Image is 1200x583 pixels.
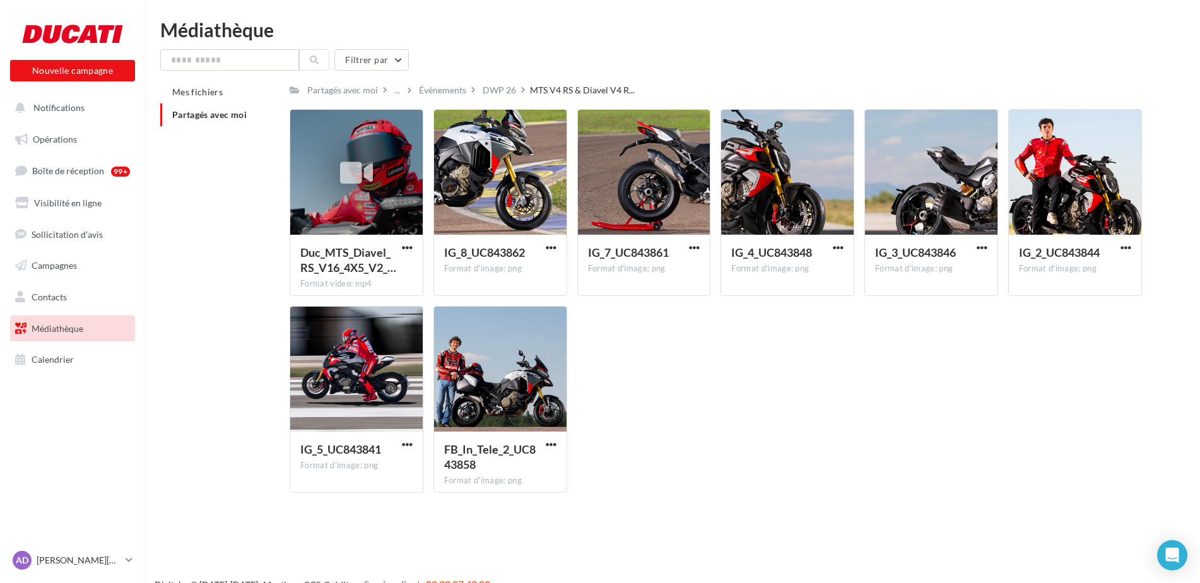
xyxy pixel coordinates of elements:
[1019,245,1100,259] span: IG_2_UC843844
[8,126,138,153] a: Opérations
[32,291,67,302] span: Contacts
[875,245,956,259] span: IG_3_UC843846
[334,49,409,71] button: Filtrer par
[33,102,85,113] span: Notifications
[37,554,121,567] p: [PERSON_NAME][DEMOGRAPHIC_DATA]
[8,284,138,310] a: Contacts
[419,84,466,97] div: Événements
[172,86,223,97] span: Mes fichiers
[8,190,138,216] a: Visibilité en ligne
[32,354,74,365] span: Calendrier
[33,134,77,144] span: Opérations
[588,245,669,259] span: IG_7_UC843861
[10,548,135,572] a: AD [PERSON_NAME][DEMOGRAPHIC_DATA]
[875,263,987,274] div: Format d'image: png
[300,442,381,456] span: IG_5_UC843841
[300,460,413,471] div: Format d'image: png
[444,442,536,471] span: FB_In_Tele_2_UC843858
[444,475,556,486] div: Format d'image: png
[111,167,130,177] div: 99+
[8,221,138,248] a: Sollicitation d'avis
[10,60,135,81] button: Nouvelle campagne
[731,245,812,259] span: IG_4_UC843848
[8,95,132,121] button: Notifications
[16,554,28,567] span: AD
[1019,263,1131,274] div: Format d'image: png
[300,245,396,274] span: Duc_MTS_Diavel_RS_V16_4X5_V2_UC843869
[8,346,138,373] a: Calendrier
[32,165,104,176] span: Boîte de réception
[1157,540,1187,570] div: Open Intercom Messenger
[731,263,844,274] div: Format d'image: png
[588,263,700,274] div: Format d'image: png
[444,263,556,274] div: Format d'image: png
[160,20,1185,39] div: Médiathèque
[392,81,403,99] div: ...
[300,278,413,290] div: Format video: mp4
[32,228,103,239] span: Sollicitation d'avis
[172,109,247,120] span: Partagés avec moi
[8,252,138,279] a: Campagnes
[8,315,138,342] a: Médiathèque
[32,260,77,271] span: Campagnes
[34,197,102,208] span: Visibilité en ligne
[8,157,138,184] a: Boîte de réception99+
[32,323,83,334] span: Médiathèque
[444,245,525,259] span: IG_8_UC843862
[307,84,378,97] div: Partagés avec moi
[530,84,635,97] span: MTS V4 RS & Diavel V4 R...
[483,84,516,97] div: DWP 26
